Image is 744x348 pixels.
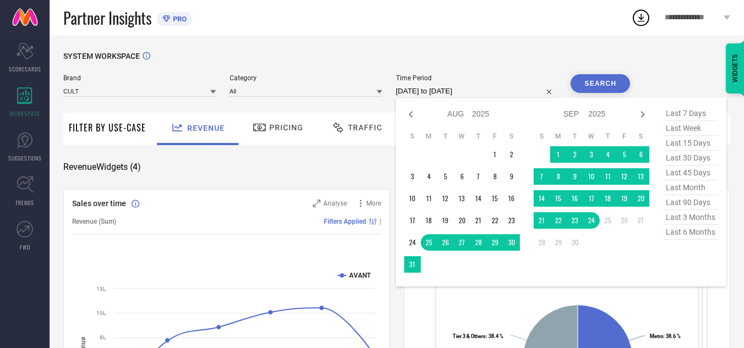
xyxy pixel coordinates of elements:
td: Mon Aug 25 2025 [421,234,437,251]
td: Sat Sep 20 2025 [633,190,649,207]
span: last week [663,121,718,136]
span: More [366,200,381,207]
td: Mon Aug 04 2025 [421,168,437,185]
text: : 38.4 % [453,333,503,339]
td: Sat Aug 16 2025 [503,190,520,207]
td: Sun Sep 07 2025 [534,168,550,185]
span: last 15 days [663,136,718,151]
td: Sat Aug 09 2025 [503,168,520,185]
span: WORKSPACE [10,109,40,118]
th: Sunday [534,132,550,141]
td: Tue Sep 09 2025 [567,168,583,185]
td: Wed Aug 27 2025 [454,234,470,251]
td: Tue Sep 30 2025 [567,234,583,251]
span: last 90 days [663,195,718,210]
td: Tue Aug 26 2025 [437,234,454,251]
td: Thu Aug 07 2025 [470,168,487,185]
th: Tuesday [567,132,583,141]
th: Wednesday [454,132,470,141]
td: Wed Sep 24 2025 [583,212,600,229]
span: last 45 days [663,165,718,180]
th: Saturday [503,132,520,141]
span: last month [663,180,718,195]
td: Wed Aug 06 2025 [454,168,470,185]
th: Monday [550,132,567,141]
span: Filter By Use-Case [69,121,146,134]
span: last 3 months [663,210,718,225]
span: SYSTEM WORKSPACE [63,52,140,60]
td: Mon Sep 22 2025 [550,212,567,229]
th: Friday [487,132,503,141]
td: Thu Aug 28 2025 [470,234,487,251]
span: SUGGESTIONS [8,154,42,162]
div: Open download list [631,8,651,27]
td: Fri Aug 01 2025 [487,146,503,163]
text: 8L [100,334,106,340]
td: Sat Sep 06 2025 [633,146,649,163]
span: Filters Applied [324,218,366,225]
td: Sat Aug 02 2025 [503,146,520,163]
span: Traffic [348,123,382,132]
td: Sun Sep 21 2025 [534,212,550,229]
th: Tuesday [437,132,454,141]
td: Thu Sep 25 2025 [600,212,616,229]
td: Sat Sep 13 2025 [633,168,649,185]
span: Category [230,74,382,82]
td: Sun Aug 24 2025 [404,234,421,251]
tspan: Tier 3 & Others [453,333,486,339]
svg: Zoom [313,200,321,207]
td: Mon Sep 15 2025 [550,190,567,207]
th: Friday [616,132,633,141]
th: Wednesday [583,132,600,141]
td: Fri Aug 29 2025 [487,234,503,251]
th: Sunday [404,132,421,141]
text: : 38.6 % [650,333,681,339]
span: PRO [170,15,187,23]
td: Wed Aug 20 2025 [454,212,470,229]
td: Sun Aug 03 2025 [404,168,421,185]
td: Sat Aug 30 2025 [503,234,520,251]
td: Mon Sep 08 2025 [550,168,567,185]
tspan: Metro [650,333,663,339]
td: Tue Sep 23 2025 [567,212,583,229]
th: Thursday [600,132,616,141]
td: Fri Sep 19 2025 [616,190,633,207]
td: Mon Sep 29 2025 [550,234,567,251]
input: Select time period [396,85,557,98]
td: Wed Aug 13 2025 [454,190,470,207]
th: Saturday [633,132,649,141]
td: Thu Aug 14 2025 [470,190,487,207]
span: Brand [63,74,216,82]
td: Sat Sep 27 2025 [633,212,649,229]
td: Tue Sep 16 2025 [567,190,583,207]
td: Tue Aug 19 2025 [437,212,454,229]
td: Tue Sep 02 2025 [567,146,583,163]
span: Sales over time [72,199,126,208]
span: last 7 days [663,106,718,121]
span: Analyse [323,200,347,207]
div: Previous month [404,108,417,121]
span: SCORECARDS [9,65,41,73]
td: Wed Sep 10 2025 [583,168,600,185]
th: Thursday [470,132,487,141]
td: Mon Aug 18 2025 [421,212,437,229]
span: Pricing [269,123,303,132]
td: Sun Aug 31 2025 [404,256,421,273]
td: Fri Sep 26 2025 [616,212,633,229]
span: Partner Insights [63,7,151,29]
span: | [379,218,381,225]
td: Tue Aug 05 2025 [437,168,454,185]
td: Thu Sep 11 2025 [600,168,616,185]
div: Next month [636,108,649,121]
button: Search [571,74,630,93]
span: Revenue Widgets ( 4 ) [63,162,141,173]
td: Fri Aug 08 2025 [487,168,503,185]
td: Thu Aug 21 2025 [470,212,487,229]
td: Fri Sep 12 2025 [616,168,633,185]
td: Fri Aug 15 2025 [487,190,503,207]
td: Mon Aug 11 2025 [421,190,437,207]
td: Wed Sep 17 2025 [583,190,600,207]
td: Sun Sep 28 2025 [534,234,550,251]
td: Fri Sep 05 2025 [616,146,633,163]
span: Revenue (Sum) [72,218,116,225]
